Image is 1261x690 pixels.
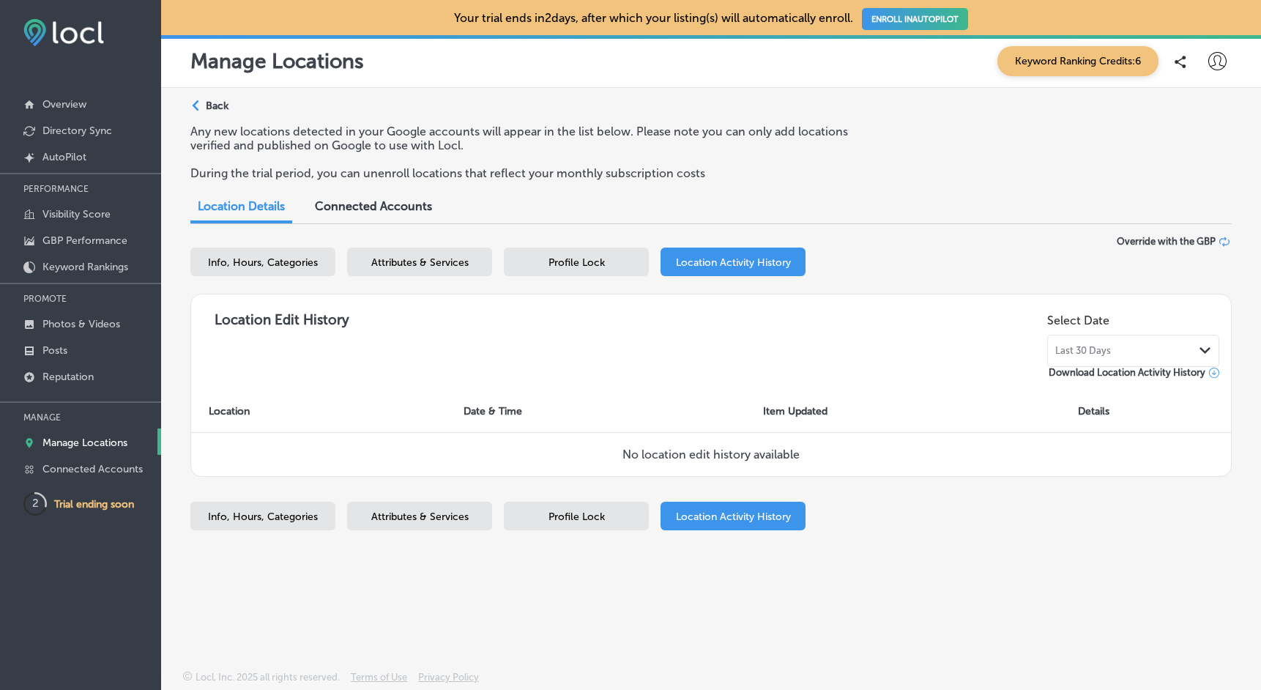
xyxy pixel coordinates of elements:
[42,125,112,137] p: Directory Sync
[418,672,479,690] a: Privacy Policy
[42,261,128,273] p: Keyword Rankings
[997,46,1158,76] span: Keyword Ranking Credits: 6
[42,318,120,330] p: Photos & Videos
[351,672,407,690] a: Terms of Use
[676,256,791,269] span: Location Activity History
[42,151,86,163] p: AutoPilot
[42,98,86,111] p: Overview
[190,125,867,152] p: Any new locations detected in your Google accounts will appear in the list below. Please note you...
[1049,367,1205,378] span: Download Location Activity History
[371,256,469,269] span: Attributes & Services
[548,256,605,269] span: Profile Lock
[191,433,1231,476] p: No location edit history available
[446,391,745,432] th: Date & Time
[454,11,967,25] p: Your trial ends in 2 days, after which your listing(s) will automatically enroll.
[371,511,469,523] span: Attributes & Services
[190,166,867,180] p: During the trial period, you can unenroll locations that reflect your monthly subscription costs
[1055,345,1111,357] span: Last 30 Days
[315,199,432,213] span: Connected Accounts
[191,391,446,432] th: Location
[198,199,285,213] span: Location Details
[42,234,127,247] p: GBP Performance
[23,19,104,46] img: fda3e92497d09a02dc62c9cd864e3231.png
[203,311,349,328] h3: Location Edit History
[206,100,228,112] p: Back
[42,371,94,383] p: Reputation
[1047,314,1109,327] label: Select Date
[208,256,318,269] span: Info, Hours, Categories
[42,463,143,475] p: Connected Accounts
[745,391,1060,432] th: Item Updated
[1060,391,1231,432] th: Details
[54,498,134,511] p: Trial ending soon
[862,8,968,30] a: ENROLL INAUTOPILOT
[208,511,318,523] span: Info, Hours, Categories
[548,511,605,523] span: Profile Lock
[42,344,67,357] p: Posts
[42,437,127,449] p: Manage Locations
[190,49,364,73] p: Manage Locations
[1117,236,1216,247] span: Override with the GBP
[676,511,791,523] span: Location Activity History
[196,672,340,683] p: Locl, Inc. 2025 all rights reserved.
[42,208,111,220] p: Visibility Score
[32,497,39,510] text: 2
